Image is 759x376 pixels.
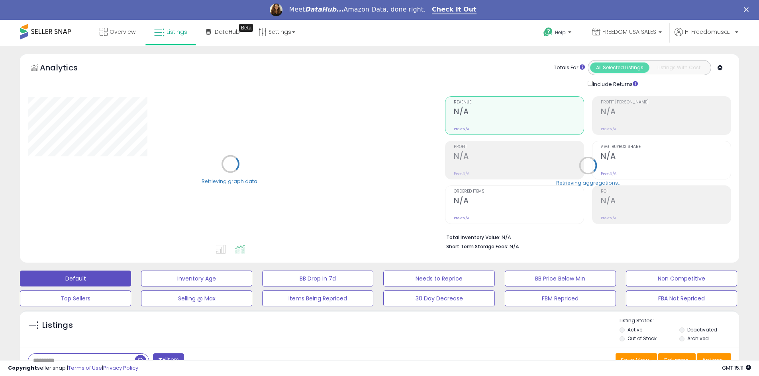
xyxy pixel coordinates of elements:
label: Out of Stock [628,335,657,342]
span: Help [555,29,566,36]
strong: Copyright [8,364,37,372]
i: Get Help [543,27,553,37]
button: Filters [153,353,184,367]
span: Hi Freedomusasales [685,28,733,36]
a: Overview [94,20,141,44]
button: Top Sellers [20,290,131,306]
button: Listings With Cost [649,62,708,73]
div: Include Returns [582,79,647,88]
button: Non Competitive [626,271,737,286]
button: All Selected Listings [590,62,649,73]
button: Needs to Reprice [383,271,494,286]
a: Terms of Use [68,364,102,372]
a: Hi Freedomusasales [675,28,738,46]
button: Default [20,271,131,286]
button: Items Being Repriced [262,290,373,306]
div: Close [744,7,752,12]
button: Columns [658,353,696,367]
button: Save View [616,353,657,367]
button: FBA Not Repriced [626,290,737,306]
span: Listings [167,28,187,36]
div: Meet Amazon Data, done right. [289,6,426,14]
button: 30 Day Decrease [383,290,494,306]
button: BB Price Below Min [505,271,616,286]
div: Retrieving aggregations.. [556,179,620,186]
span: Overview [110,28,135,36]
label: Active [628,326,642,333]
img: Profile image for Georgie [270,4,282,16]
div: seller snap | | [8,364,138,372]
button: Inventory Age [141,271,252,286]
label: Archived [687,335,709,342]
label: Deactivated [687,326,717,333]
p: Listing States: [620,317,739,325]
button: BB Drop in 7d [262,271,373,286]
button: Actions [697,353,731,367]
span: DataHub [215,28,240,36]
span: Columns [663,356,688,364]
a: Check It Out [432,6,477,14]
a: Listings [148,20,193,44]
div: Tooltip anchor [239,24,253,32]
button: Selling @ Max [141,290,252,306]
button: FBM Repriced [505,290,616,306]
i: DataHub... [305,6,343,13]
span: FREEDOM USA SALES [602,28,656,36]
a: Privacy Policy [103,364,138,372]
div: Totals For [554,64,585,72]
span: 2025-09-8 15:11 GMT [722,364,751,372]
a: DataHub [200,20,246,44]
h5: Listings [42,320,73,331]
h5: Analytics [40,62,93,75]
a: Settings [253,20,301,44]
div: Retrieving graph data.. [202,177,260,185]
a: Help [537,21,579,46]
a: FREEDOM USA SALES [586,20,668,46]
